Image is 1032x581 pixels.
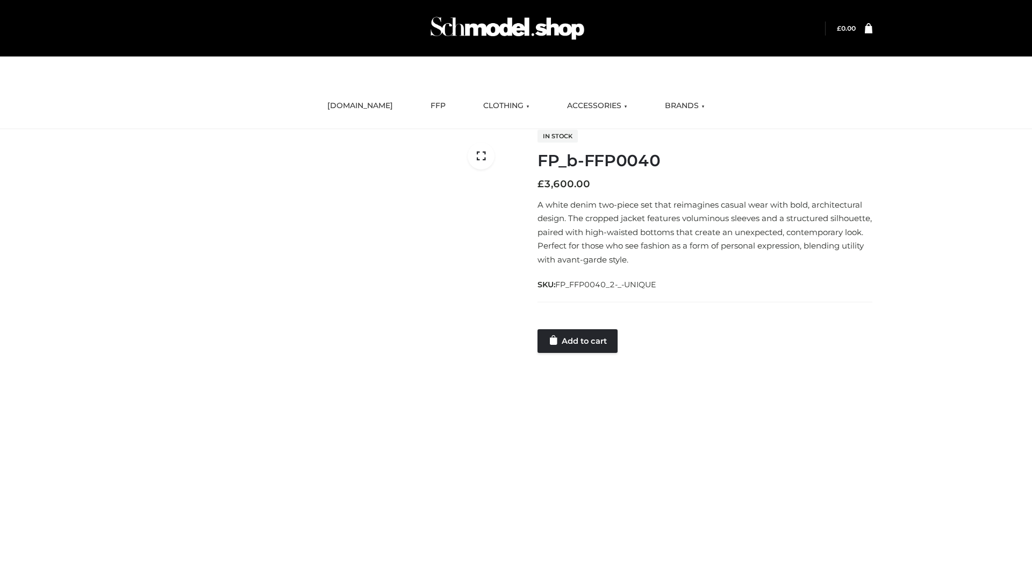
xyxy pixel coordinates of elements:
span: FP_FFP0040_2-_-UNIQUE [555,280,656,289]
span: SKU: [537,278,657,291]
bdi: 0.00 [837,24,856,32]
a: ACCESSORIES [559,94,635,118]
bdi: 3,600.00 [537,178,590,190]
a: FFP [422,94,454,118]
p: A white denim two-piece set that reimagines casual wear with bold, architectural design. The crop... [537,198,872,267]
a: BRANDS [657,94,713,118]
a: CLOTHING [475,94,537,118]
a: Add to cart [537,329,618,353]
img: Schmodel Admin 964 [427,7,588,49]
a: £0.00 [837,24,856,32]
h1: FP_b-FFP0040 [537,151,872,171]
span: £ [837,24,841,32]
a: [DOMAIN_NAME] [319,94,401,118]
span: £ [537,178,544,190]
span: In stock [537,130,578,143]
